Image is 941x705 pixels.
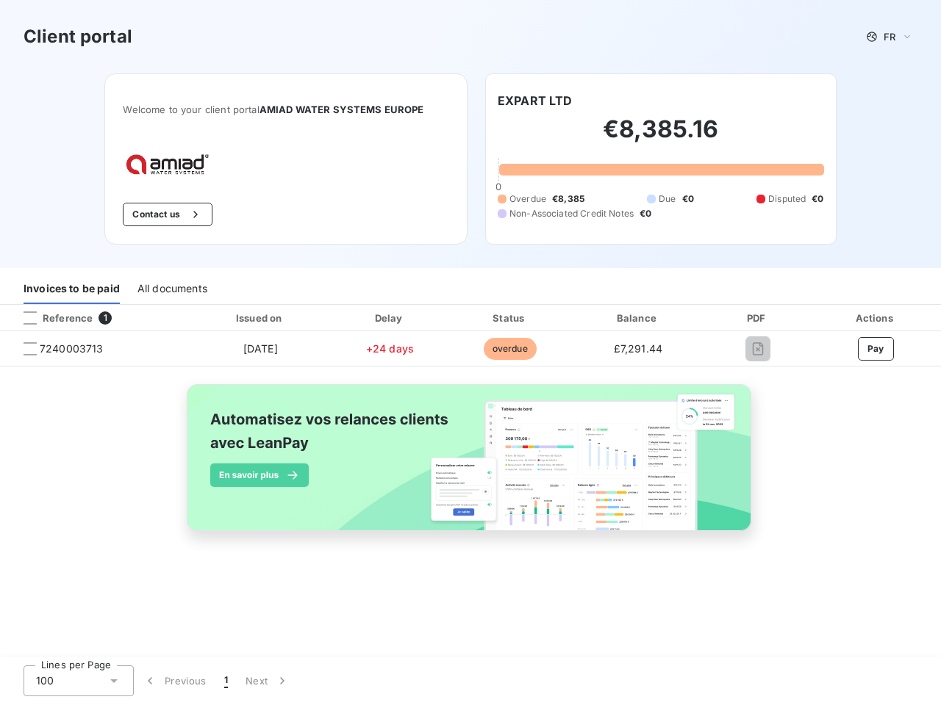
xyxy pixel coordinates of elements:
[237,665,298,696] button: Next
[614,342,662,355] span: £7,291.44
[123,104,449,115] span: Welcome to your client portal
[260,104,424,115] span: AMIAD WATER SYSTEMS EUROPE
[24,23,132,50] h3: Client portal
[123,151,217,179] img: Company logo
[134,665,215,696] button: Previous
[215,665,237,696] button: 1
[451,311,568,325] div: Status
[366,342,414,355] span: +24 days
[682,192,694,206] span: €0
[813,311,938,325] div: Actions
[552,192,584,206] span: €8,385
[884,31,895,43] span: FR
[498,92,573,109] h6: EXPART LTD
[123,203,212,226] button: Contact us
[509,192,546,206] span: Overdue
[243,342,278,355] span: [DATE]
[495,181,501,192] span: 0
[193,311,328,325] div: Issued on
[574,311,701,325] div: Balance
[858,337,894,361] button: Pay
[12,311,93,325] div: Reference
[36,673,54,688] span: 100
[99,311,112,325] span: 1
[768,192,806,206] span: Disputed
[40,341,104,356] span: 7240003713
[24,273,120,304] div: Invoices to be paid
[509,207,634,220] span: Non-Associated Credit Notes
[498,115,824,159] h2: €8,385.16
[640,207,651,220] span: €0
[137,273,207,304] div: All documents
[812,192,823,206] span: €0
[708,311,808,325] div: PDF
[173,375,768,556] img: banner
[334,311,446,325] div: Delay
[659,192,676,206] span: Due
[484,338,537,360] span: overdue
[224,673,228,688] span: 1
